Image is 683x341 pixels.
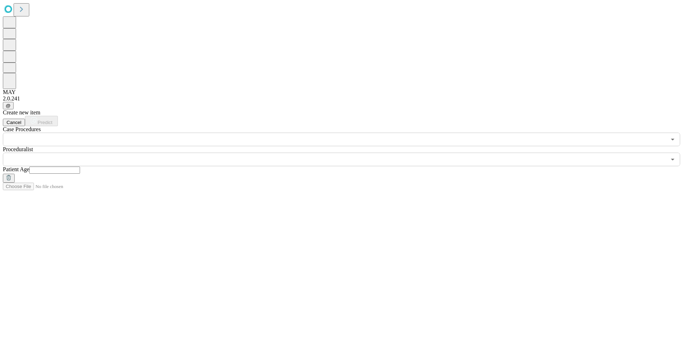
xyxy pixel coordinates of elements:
span: Proceduralist [3,146,33,152]
span: Patient Age [3,166,29,172]
span: Create new item [3,109,40,115]
div: 2.0.241 [3,95,680,102]
span: Scheduled Procedure [3,126,41,132]
span: @ [6,103,11,108]
button: Cancel [3,119,25,126]
span: Cancel [6,120,21,125]
button: Predict [25,116,58,126]
button: @ [3,102,14,109]
button: Open [668,154,678,164]
button: Open [668,134,678,144]
div: MAY [3,89,680,95]
span: Predict [38,120,52,125]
